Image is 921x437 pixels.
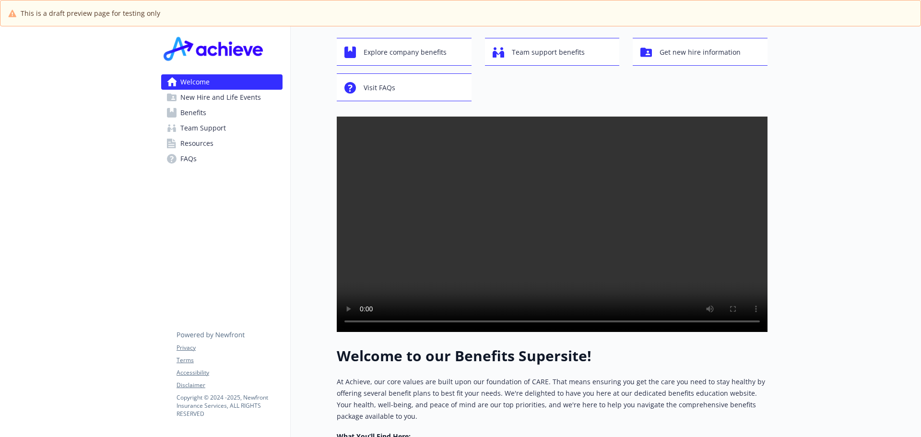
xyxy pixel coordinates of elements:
span: FAQs [180,151,197,166]
a: Benefits [161,105,283,120]
button: Explore company benefits [337,38,472,66]
a: Accessibility [177,368,282,377]
h1: Welcome to our Benefits Supersite! [337,347,767,365]
span: Explore company benefits [364,43,447,61]
button: Team support benefits [485,38,620,66]
span: Get new hire information [660,43,741,61]
span: This is a draft preview page for testing only [21,8,160,18]
a: Terms [177,356,282,365]
span: Team Support [180,120,226,136]
button: Get new hire information [633,38,767,66]
button: Visit FAQs [337,73,472,101]
a: FAQs [161,151,283,166]
p: At Achieve, our core values are built upon our foundation of CARE. That means ensuring you get th... [337,376,767,422]
p: Copyright © 2024 - 2025 , Newfront Insurance Services, ALL RIGHTS RESERVED [177,393,282,418]
span: Welcome [180,74,210,90]
span: Visit FAQs [364,79,395,97]
a: Privacy [177,343,282,352]
a: Team Support [161,120,283,136]
a: Disclaimer [177,381,282,390]
a: Welcome [161,74,283,90]
span: Team support benefits [512,43,585,61]
span: Benefits [180,105,206,120]
a: New Hire and Life Events [161,90,283,105]
a: Resources [161,136,283,151]
span: Resources [180,136,213,151]
span: New Hire and Life Events [180,90,261,105]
